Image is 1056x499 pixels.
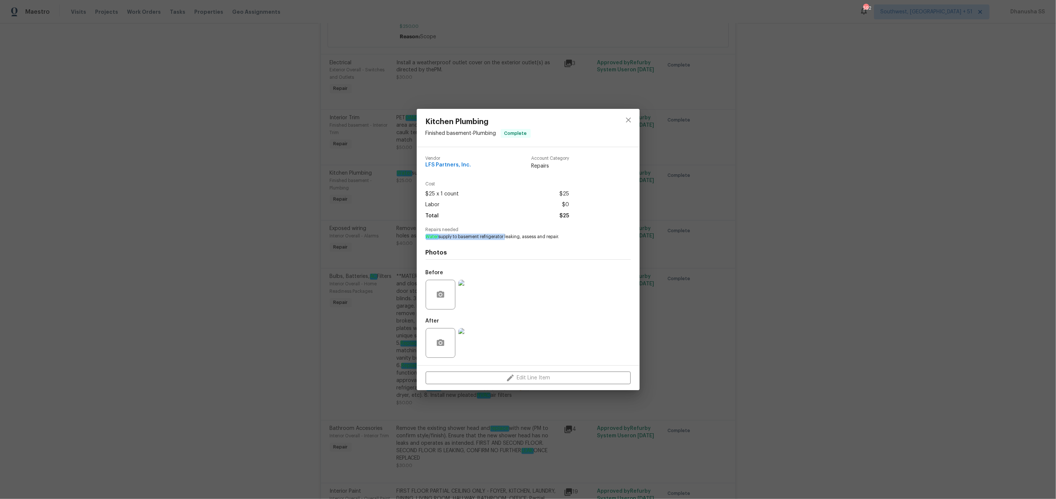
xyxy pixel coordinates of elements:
[426,234,439,239] em: Water
[426,200,440,210] span: Labor
[559,189,569,200] span: $25
[559,211,569,221] span: $25
[863,4,868,12] div: 592
[426,270,443,275] h5: Before
[426,182,569,187] span: Cost
[426,162,471,168] span: LFS Partners, Inc.
[426,189,459,200] span: $25 x 1 count
[531,162,569,170] span: Repairs
[501,130,530,137] span: Complete
[426,318,439,324] h5: After
[426,211,439,221] span: Total
[426,156,471,161] span: Vendor
[426,130,496,136] span: Finished basement - Plumbing
[426,249,631,256] h4: Photos
[426,227,631,232] span: Repairs needed
[426,234,610,240] span: supply to basement refrigerator leaking, assess and repair.
[562,200,569,210] span: $0
[620,111,637,129] button: close
[426,118,531,126] span: Kitchen Plumbing
[531,156,569,161] span: Account Category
